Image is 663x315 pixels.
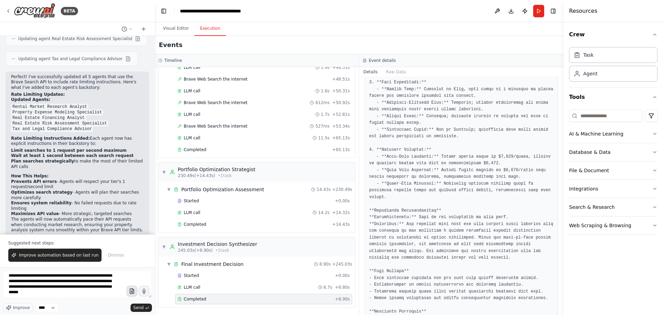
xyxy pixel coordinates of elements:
[184,65,200,70] span: LLM call
[11,201,144,211] li: - No failed requests due to rate limiting
[11,179,57,184] strong: Prevents API errors
[131,304,152,312] button: Send
[184,88,200,94] span: LLM call
[184,222,206,227] span: Completed
[11,174,49,178] strong: How This Helps:
[569,198,657,216] button: Search & Research
[159,40,182,50] h2: Events
[569,44,657,87] div: Crew
[569,161,657,179] button: File & Document
[178,166,255,173] div: Portfolio Optimization Strategist
[11,92,65,97] strong: Rate Limiting Updates:
[335,273,350,278] span: + 0.00s
[318,135,329,141] span: 11.5s
[315,123,329,129] span: 527ms
[315,100,329,105] span: 612ms
[11,190,73,195] strong: Optimizes search strategy
[335,198,350,204] span: + 0.00s
[382,67,410,77] button: Raw Data
[184,76,248,82] span: Brave Web Search the internet
[332,65,350,70] span: + 48.51s
[569,204,615,211] div: Search & Research
[569,222,631,229] div: Web Scraping & Browsing
[318,210,329,215] span: 14.2s
[184,112,200,117] span: LLM call
[11,201,71,205] strong: Ensures system reliability
[332,123,350,129] span: + 53.34s
[181,261,243,268] div: Final Investment Decision
[184,123,248,129] span: Brave Web Search the internet
[18,56,123,62] span: Updating agent Tax and Legal Compliance Advisor
[321,112,329,117] span: 1.7s
[569,216,657,234] button: Web Scraping & Browsing
[18,36,132,41] span: Updating agent Real Estate Risk Assessment Specialist
[332,261,352,267] span: + 245.03s
[324,285,332,290] span: 8.7s
[321,65,329,70] span: 1.9s
[164,58,182,63] h3: Timeline
[11,74,144,91] p: Perfect! I've successfully updated all 5 agents that use the Brave Search API to include rate lim...
[369,58,396,63] h3: Event details
[184,285,200,290] span: LLM call
[583,52,594,58] div: Task
[11,97,50,102] strong: Updated Agents:
[8,240,146,246] p: Suggested next steps:
[569,7,597,15] h4: Resources
[569,185,598,192] div: Integrations
[11,148,127,153] strong: Limit searches to 1 request per second maximum
[332,210,350,215] span: + 14.32s
[104,249,127,262] button: Dismiss
[119,25,135,33] button: Switch to previous chat
[321,88,329,94] span: 1.6s
[11,136,90,141] strong: Rate Limiting Instructions Added:
[569,125,657,143] button: AI & Machine Learning
[11,159,144,169] li: to make the most of their limited API calls
[184,135,200,141] span: LLM call
[11,104,88,110] code: Rental Market Research Analyst
[569,167,609,174] div: File & Document
[11,211,59,216] strong: Maximizes API value
[215,248,229,253] span: • 1 task
[332,76,350,82] span: + 48.51s
[11,179,144,190] li: - Agents will respect your tier's 1 request/second limit
[194,21,226,36] button: Execution
[139,286,149,296] button: Click to speak your automation idea
[332,147,350,152] span: + 65.13s
[218,173,232,178] span: • 1 task
[184,147,206,152] span: Completed
[61,7,78,15] div: BETA
[184,198,199,204] span: Started
[138,25,149,33] button: Start a new chat
[11,136,144,147] p: Each agent now has explicit instructions in their backstory to:
[19,252,98,258] span: Improve automation based on last run
[569,149,611,156] div: Database & Data
[181,186,264,193] div: Portfolio Optimization Assessment
[157,21,194,36] button: Visual Editor
[178,241,257,248] div: Investment Decision Synthesizer
[11,120,108,127] code: Real Estate Risk Assessment Specialist
[317,187,331,192] span: 14.43s
[13,305,30,311] span: Improve
[569,87,657,107] button: Tools
[108,252,124,258] span: Dismiss
[180,8,258,15] nav: breadcrumb
[184,296,206,302] span: Completed
[178,173,215,178] span: 230.49s (+14.43s)
[569,130,623,137] div: AI & Machine Learning
[569,143,657,161] button: Database & Data
[332,88,350,94] span: + 50.31s
[11,115,86,121] code: Real Estate Financing Analyst
[11,159,74,164] strong: Plan searches strategically
[332,187,352,192] span: + 230.49s
[11,153,134,158] strong: Wait at least 1 second between each search request
[184,273,199,278] span: Started
[184,210,200,215] span: LLM call
[569,25,657,44] button: Crew
[3,303,33,312] button: Improve
[569,107,657,240] div: Tools
[11,109,103,115] code: Property Expense Modeling Specialist
[335,296,350,302] span: + 8.90s
[11,190,144,201] li: - Agents will plan their searches more carefully
[8,249,102,262] button: Improve automation based on last run
[167,187,171,192] span: ▼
